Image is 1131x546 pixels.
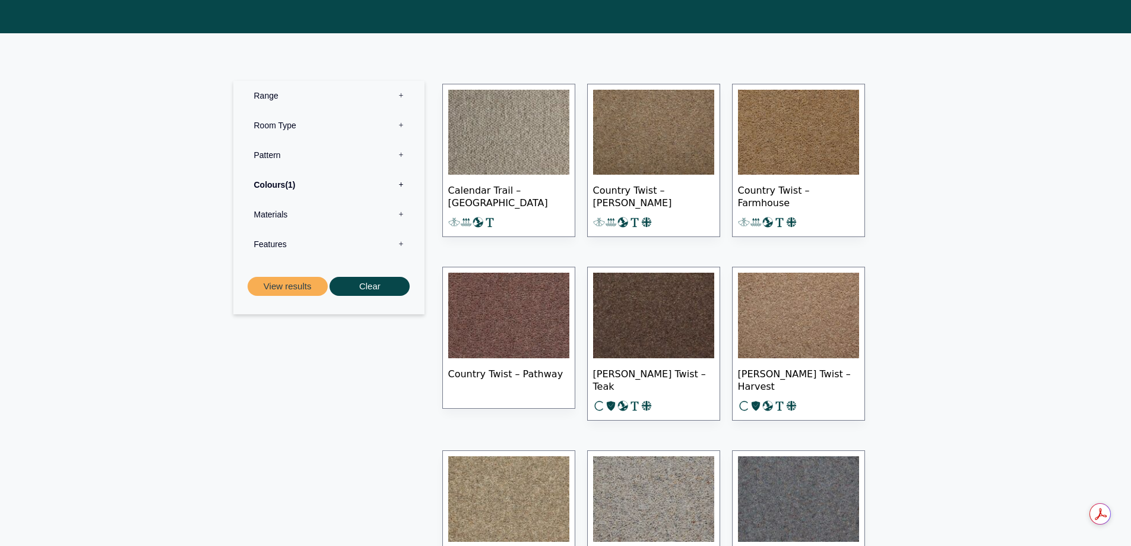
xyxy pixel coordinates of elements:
a: [PERSON_NAME] Twist – Teak [587,267,720,421]
a: Country Twist – [PERSON_NAME] [587,84,720,238]
span: 1 [285,180,295,190]
a: [PERSON_NAME] Twist – Harvest [732,267,865,421]
label: Range [242,81,416,111]
label: Features [242,229,416,259]
label: Colours [242,170,416,200]
label: Materials [242,200,416,229]
img: Tomkinson Tweed Islay [593,456,714,542]
label: Pattern [242,140,416,170]
span: [PERSON_NAME] Twist – Harvest [738,358,859,400]
a: Country Twist – Farmhouse [732,84,865,238]
a: Calendar Trail – [GEOGRAPHIC_DATA] [442,84,575,238]
span: Calendar Trail – [GEOGRAPHIC_DATA] [448,175,569,216]
label: Room Type [242,111,416,140]
img: Tomkinson Twist - Flax [448,456,569,542]
span: [PERSON_NAME] Twist – Teak [593,358,714,400]
button: Clear [330,277,410,296]
button: View results [248,277,328,296]
img: Tomkinson Twist - Harvest [738,273,859,358]
span: Country Twist – Farmhouse [738,175,859,216]
img: Tomkinson Twist - Teak [593,273,714,358]
img: Craven Bracken [593,90,714,175]
span: Country Twist – Pathway [448,358,569,400]
span: Country Twist – [PERSON_NAME] [593,175,714,216]
a: Country Twist – Pathway [442,267,575,409]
